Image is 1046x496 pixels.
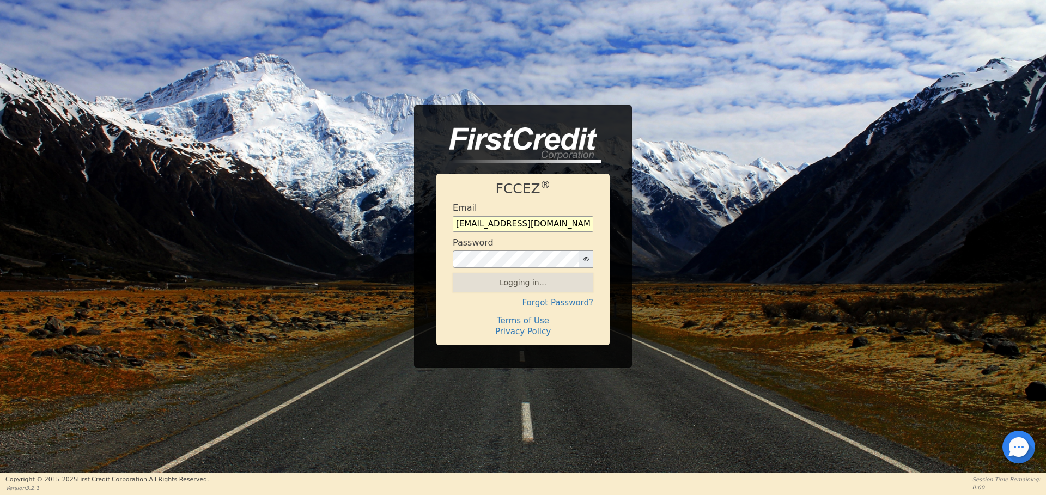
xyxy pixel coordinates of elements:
h4: Forgot Password? [453,298,593,308]
p: Session Time Remaining: [972,475,1041,483]
p: Copyright © 2015- 2025 First Credit Corporation. [5,475,209,485]
input: password [453,250,579,268]
h4: Email [453,203,477,213]
p: 0:00 [972,483,1041,492]
h4: Password [453,237,494,248]
h4: Terms of Use [453,316,593,326]
h1: FCCEZ [453,181,593,197]
img: logo-CMu_cnol.png [436,127,601,163]
input: Enter email [453,216,593,232]
h4: Privacy Policy [453,327,593,336]
span: All Rights Reserved. [149,476,209,483]
sup: ® [540,179,551,191]
p: Version 3.2.1 [5,484,209,492]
